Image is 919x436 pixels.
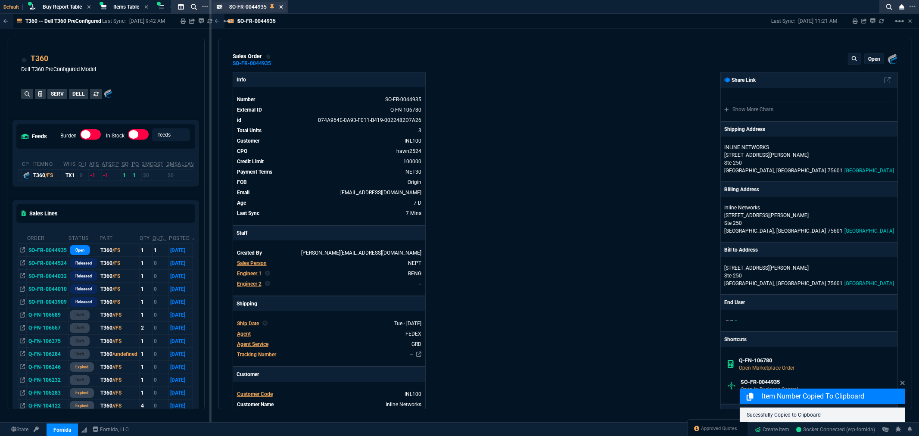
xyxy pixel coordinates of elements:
nx-icon: Search [187,2,200,12]
abbr: ATS with all companies combined [102,161,119,167]
span: Items Table [113,4,139,10]
tr: undefined [237,147,422,156]
span: Total Units [237,128,262,134]
td: 0 [152,296,168,308]
td: [DATE] [168,361,192,374]
span: Default [3,4,23,10]
td: 1 [152,243,168,256]
td: 1 [139,243,152,256]
td: 1 [131,170,142,181]
td: T360 [99,243,139,256]
td: [DATE] [168,308,192,321]
span: FEDEX [405,331,421,337]
td: -1 [101,170,121,181]
td: Q-FN-106284 [27,348,68,361]
span: Buy Report Table [43,4,82,10]
p: Last Sync: [102,18,129,25]
td: 1 [139,374,152,386]
td: 1 [121,170,131,181]
td: T360 [99,335,139,348]
span: [GEOGRAPHIC_DATA] [776,228,826,234]
th: Posted [168,231,192,244]
td: 0 [78,170,89,181]
td: T360 [99,374,139,386]
span: See Marketplace Order [318,117,421,123]
span: //FS [112,377,121,383]
span: Customer Name [237,402,274,408]
td: [DATE] [168,243,192,256]
p: Item Number Copied to Clipboard [762,391,903,402]
tr: See Marketplace Order [237,106,422,114]
span: Number [237,97,255,103]
span: 75601 [828,228,843,234]
tr: undefined [237,168,422,176]
td: TX1 [63,170,78,181]
td: 1 [139,308,152,321]
tr: undefined [237,137,422,145]
span: [GEOGRAPHIC_DATA], [724,228,775,234]
span: FOB [237,179,247,185]
td: T360 [99,348,139,361]
a: msbcCompanyName [90,426,132,433]
p: Open Marketplace Order [739,364,891,372]
td: SO-FR-0044524 [27,257,68,270]
nx-icon: Open In Opposite Panel [20,299,25,305]
td: SO-FR-0043909 [27,296,68,308]
mat-icon: Example home icon [894,16,905,26]
mat-icon: Example home icon [223,16,233,26]
td: T360 [99,308,139,321]
td: 1 [139,257,152,270]
span: Approved Quotes [701,425,738,432]
nx-icon: Open In Opposite Panel [20,377,25,383]
abbr: Outstanding (To Ship) [153,235,166,241]
span: //FS [112,364,121,370]
td: Q-FN-106232 [27,374,68,386]
td: 1 [139,361,152,374]
span: 9/15/25 => 7:00 PM [414,200,421,206]
span: Sales Person [237,260,267,266]
tr: undefined [237,390,422,399]
td: 1 [139,386,152,399]
p: [STREET_ADDRESS][PERSON_NAME] [724,264,894,272]
td: 0 [152,335,168,348]
h5: feeds [22,132,47,140]
span: /FS [45,172,53,178]
p: Bill to Address [724,246,758,254]
td: 0 [152,348,168,361]
td: 0 [152,399,168,412]
span: Customer [237,138,259,144]
p: Inline Networks [724,204,807,212]
td: [DATE] [168,296,192,308]
tr: undefined [237,319,422,328]
p: T360 -- Dell T360 PreConfigured Model [25,18,117,25]
p: expired [75,402,88,409]
td: SO-FR-0044935 [27,243,68,256]
td: 1 [139,335,152,348]
span: BRIAN.OVER@FORNIDA.COM [301,250,421,256]
p: SO-FR-0044935 [237,18,276,25]
div: Add to Watchlist [265,53,271,60]
span: [GEOGRAPHIC_DATA] [776,168,826,174]
td: [DATE] [168,335,192,348]
th: ItemNo [32,157,63,170]
td: 2 M [192,257,209,270]
div: In-Stock [128,129,149,143]
p: Shipping Address [724,125,765,133]
p: [STREET_ADDRESS][PERSON_NAME] [724,151,894,159]
td: 1 [139,296,152,308]
td: T360 [99,321,139,334]
p: Last Sync: [771,18,798,25]
p: [DATE] 9:42 AM [129,18,165,25]
td: T360 [99,399,139,412]
span: Ship Date [237,321,259,327]
nx-icon: Close Tab [87,4,91,11]
span: 75601 [828,168,843,174]
td: 1 [139,348,152,361]
td: T360 [99,283,139,296]
tr: 9/15/25 => 7:00 PM [237,199,422,207]
td: Q-FN-106246 [27,361,68,374]
a: Hide Workbench [908,18,912,25]
p: Released [75,273,92,280]
abbr: Total units in inventory => minus on SO => plus on PO [89,161,99,167]
tr: See Marketplace Order [237,95,422,104]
